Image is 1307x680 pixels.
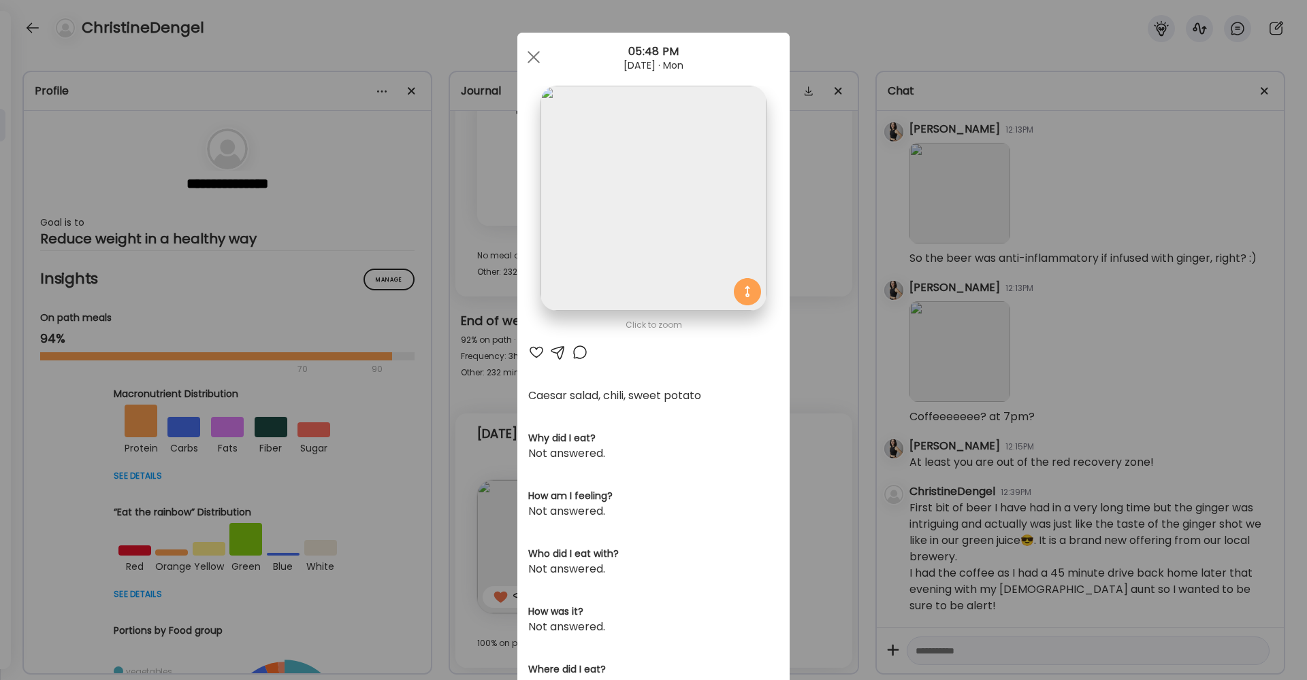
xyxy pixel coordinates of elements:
[517,60,790,71] div: [DATE] · Mon
[528,503,779,520] div: Not answered.
[540,86,766,311] img: images%2FnIuc6jdPc0TSU2YLwgiPYRrdqFm1%2FGMPqMKyrI7npsqXpT7QJ%2FTgwpzroXvI4jxAgnIT4C_1080
[528,547,779,561] h3: Who did I eat with?
[528,388,779,404] div: Caesar salad, chili, sweet potato
[517,44,790,60] div: 05:48 PM
[528,605,779,619] h3: How was it?
[528,662,779,677] h3: Where did I eat?
[528,431,779,445] h3: Why did I eat?
[528,489,779,503] h3: How am I feeling?
[528,561,779,577] div: Not answered.
[528,619,779,635] div: Not answered.
[528,445,779,462] div: Not answered.
[528,317,779,333] div: Click to zoom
